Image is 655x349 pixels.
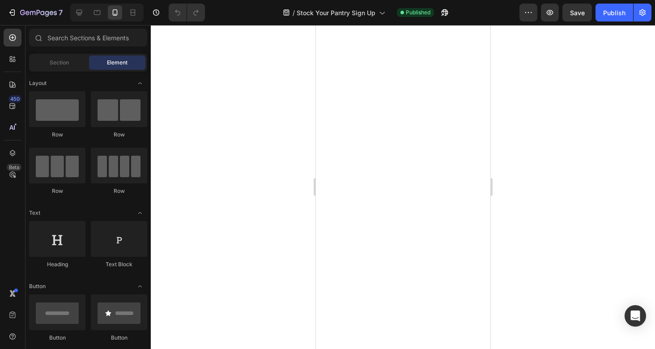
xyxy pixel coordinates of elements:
[133,206,147,220] span: Toggle open
[91,334,147,342] div: Button
[293,8,295,17] span: /
[169,4,205,21] div: Undo/Redo
[603,8,625,17] div: Publish
[29,79,47,87] span: Layout
[406,9,430,17] span: Published
[59,7,63,18] p: 7
[91,131,147,139] div: Row
[50,59,69,67] span: Section
[625,305,646,327] div: Open Intercom Messenger
[29,260,85,268] div: Heading
[91,187,147,195] div: Row
[29,187,85,195] div: Row
[29,131,85,139] div: Row
[29,29,147,47] input: Search Sections & Elements
[107,59,128,67] span: Element
[316,25,490,349] iframe: Design area
[9,95,21,102] div: 450
[7,164,21,171] div: Beta
[4,4,67,21] button: 7
[297,8,375,17] span: Stock Your Pantry Sign Up
[133,279,147,294] span: Toggle open
[595,4,633,21] button: Publish
[570,9,585,17] span: Save
[29,209,40,217] span: Text
[133,76,147,90] span: Toggle open
[29,282,46,290] span: Button
[562,4,592,21] button: Save
[29,334,85,342] div: Button
[91,260,147,268] div: Text Block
